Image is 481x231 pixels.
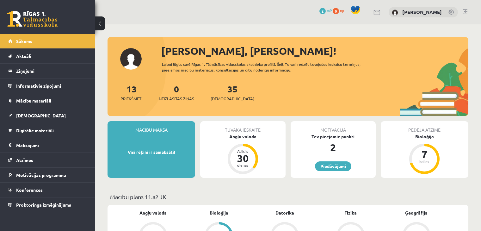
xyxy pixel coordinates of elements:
[7,11,58,27] a: Rīgas 1. Tālmācības vidusskola
[16,113,66,118] span: [DEMOGRAPHIC_DATA]
[333,8,339,14] span: 0
[139,209,167,216] a: Angļu valoda
[111,149,192,155] p: Visi rēķini ir samaksāti!
[381,133,468,140] div: Bioloģija
[16,128,54,133] span: Digitālie materiāli
[8,64,87,78] a: Ziņojumi
[8,34,87,48] a: Sākums
[210,209,228,216] a: Bioloģija
[344,209,357,216] a: Fizika
[110,192,466,201] p: Mācību plāns 11.a2 JK
[8,78,87,93] a: Informatīvie ziņojumi
[327,8,332,13] span: mP
[381,133,468,175] a: Bioloģija 7 balles
[233,149,252,153] div: Atlicis
[333,8,347,13] a: 0 xp
[16,202,71,208] span: Proktoringa izmēģinājums
[8,93,87,108] a: Mācību materiāli
[402,9,442,15] a: [PERSON_NAME]
[161,43,468,59] div: [PERSON_NAME], [PERSON_NAME]!
[159,83,194,102] a: 0Neizlasītās ziņas
[291,133,376,140] div: Tev pieejamie punkti
[319,8,326,14] span: 2
[162,61,379,73] div: Laipni lūgts savā Rīgas 1. Tālmācības vidusskolas skolnieka profilā. Šeit Tu vari redzēt tuvojošo...
[291,121,376,133] div: Motivācija
[233,153,252,163] div: 30
[108,121,195,133] div: Mācību maksa
[8,138,87,153] a: Maksājumi
[200,121,285,133] div: Tuvākā ieskaite
[16,38,32,44] span: Sākums
[415,159,434,163] div: balles
[120,96,142,102] span: Priekšmeti
[8,108,87,123] a: [DEMOGRAPHIC_DATA]
[16,138,87,153] legend: Maksājumi
[120,83,142,102] a: 13Priekšmeti
[16,172,66,178] span: Motivācijas programma
[8,168,87,182] a: Motivācijas programma
[16,98,51,103] span: Mācību materiāli
[405,209,428,216] a: Ģeogrāfija
[16,187,43,193] span: Konferences
[319,8,332,13] a: 2 mP
[211,96,254,102] span: [DEMOGRAPHIC_DATA]
[8,49,87,63] a: Aktuāli
[16,64,87,78] legend: Ziņojumi
[275,209,294,216] a: Datorika
[8,183,87,197] a: Konferences
[159,96,194,102] span: Neizlasītās ziņas
[340,8,344,13] span: xp
[16,53,31,59] span: Aktuāli
[392,9,398,16] img: Marija Marta Lovniece
[16,78,87,93] legend: Informatīvie ziņojumi
[381,121,468,133] div: Pēdējā atzīme
[211,83,254,102] a: 35[DEMOGRAPHIC_DATA]
[16,157,33,163] span: Atzīmes
[233,163,252,167] div: dienas
[200,133,285,175] a: Angļu valoda Atlicis 30 dienas
[8,123,87,138] a: Digitālie materiāli
[8,153,87,167] a: Atzīmes
[200,133,285,140] div: Angļu valoda
[415,149,434,159] div: 7
[315,161,351,171] a: Piedāvājumi
[291,140,376,155] div: 2
[8,197,87,212] a: Proktoringa izmēģinājums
